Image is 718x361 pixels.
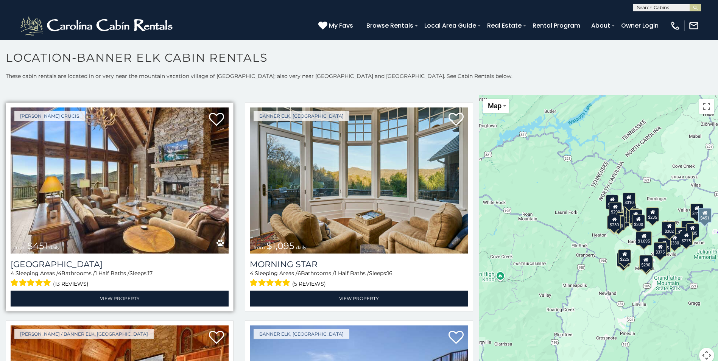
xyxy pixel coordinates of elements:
a: Cucumber Tree Lodge from $451 daily [11,107,229,254]
div: $720 [606,195,618,209]
a: Add to favorites [209,330,224,346]
img: Morning Star [250,107,468,254]
a: [PERSON_NAME] / Banner Elk, [GEOGRAPHIC_DATA] [14,329,154,339]
span: 4 [11,270,14,277]
div: $235 [646,207,659,222]
button: Change map style [483,99,509,113]
a: Rental Program [529,19,584,32]
a: View Property [250,291,468,306]
a: Owner Login [617,19,662,32]
div: $485 [686,223,699,238]
a: Add to favorites [449,330,464,346]
div: $460 [626,208,639,223]
div: $305 [607,215,620,230]
a: Browse Rentals [363,19,417,32]
span: My Favs [329,21,353,30]
div: $570 [629,209,642,224]
span: from [14,244,26,250]
span: (13 reviews) [53,279,89,289]
span: 6 [297,270,301,277]
h3: Cucumber Tree Lodge [11,259,229,269]
a: Add to favorites [209,112,224,128]
span: 16 [387,270,392,277]
span: daily [296,244,307,250]
a: About [587,19,614,32]
div: $275 [662,221,674,236]
img: Cucumber Tree Lodge [11,107,229,254]
div: $350 [640,256,653,271]
img: phone-regular-white.png [670,20,681,31]
div: $410 [690,204,703,218]
div: $451 [698,208,712,223]
span: 1 Half Baths / [335,270,369,277]
button: Toggle fullscreen view [699,99,714,114]
a: Local Area Guide [421,19,480,32]
div: $230 [608,215,621,229]
div: $275 [680,231,693,245]
div: $400 [674,227,687,242]
span: 4 [250,270,253,277]
a: [PERSON_NAME] Crucis [14,111,85,121]
div: $305 [658,238,671,252]
div: $310 [623,193,635,207]
a: Morning Star from $1,095 daily [250,107,468,254]
span: 17 [148,270,153,277]
span: from [254,244,265,250]
span: $1,095 [266,240,294,251]
div: $1,095 [636,231,652,246]
div: $250 [612,216,625,230]
a: Banner Elk, [GEOGRAPHIC_DATA] [254,111,349,121]
a: Real Estate [483,19,525,32]
div: $300 [632,215,645,229]
div: $330 [668,233,681,247]
span: 1 Half Baths / [95,270,129,277]
span: 4 [58,270,61,277]
img: mail-regular-white.png [688,20,699,31]
div: $400 [681,221,694,235]
span: (5 reviews) [292,279,326,289]
div: $225 [618,249,631,264]
div: $375 [654,242,667,257]
a: [GEOGRAPHIC_DATA] [11,259,229,269]
a: View Property [11,291,229,306]
div: $290 [609,202,622,216]
div: $302 [663,221,676,236]
div: Sleeping Areas / Bathrooms / Sleeps: [11,269,229,289]
div: $290 [639,255,652,269]
a: Add to favorites [449,112,464,128]
span: Map [488,102,502,110]
div: $424 [616,212,629,227]
img: White-1-2.png [19,14,176,37]
a: Morning Star [250,259,468,269]
a: My Favs [318,21,355,31]
span: $451 [27,240,48,251]
div: $355 [617,252,630,267]
a: Banner Elk, [GEOGRAPHIC_DATA] [254,329,349,339]
div: Sleeping Areas / Bathrooms / Sleeps: [250,269,468,289]
span: daily [49,244,60,250]
div: $535 [623,203,636,217]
